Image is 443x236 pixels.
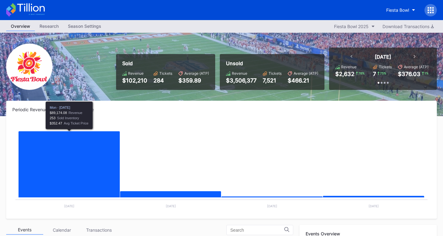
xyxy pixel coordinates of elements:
div: $2,632 [335,71,354,77]
div: Tickets [159,71,172,76]
div: Transactions [80,225,117,235]
div: $359.89 [178,77,209,84]
div: Revenue [232,71,247,76]
div: Average (ATP) [294,71,318,76]
div: Calendar [43,225,80,235]
div: Tickets [379,65,392,69]
div: Download Transactions [382,24,434,29]
div: 1 % [424,71,429,76]
div: 7 [373,71,376,77]
div: Revenue [341,65,357,69]
text: [DATE] [369,204,379,208]
div: Cumulative Revenue [52,107,99,112]
a: Season Settings [63,22,106,31]
div: 76 % [358,71,365,76]
div: [DATE] [375,54,391,60]
div: Sold [122,60,209,66]
input: Search [230,228,284,233]
a: Research [35,22,63,31]
div: 75 % [379,71,387,76]
div: Fiesta Bowl 2025 [334,24,369,29]
button: Download Transactions [379,22,437,31]
div: Events [6,225,43,235]
div: Periodic Revenue [12,107,52,112]
div: Fiesta Bowl [386,7,409,13]
text: [DATE] [267,204,277,208]
div: $376.03 [398,71,420,77]
button: Fiesta Bowl [382,4,420,16]
svg: Chart title [12,120,431,213]
div: Revenue [128,71,144,76]
div: Tickets [269,71,282,76]
div: 284 [153,77,172,84]
button: Fiesta Bowl 2025 [331,22,378,31]
text: [DATE] [166,204,176,208]
div: $466.21 [288,77,318,84]
div: 7,521 [263,77,282,84]
div: Unsold [226,60,318,66]
text: [DATE] [64,204,74,208]
img: FiestaBowl.png [6,44,52,90]
div: Average (ATP) [404,65,428,69]
div: $102,210 [122,77,147,84]
div: Average (ATP) [184,71,209,76]
a: Overview [6,22,35,31]
div: $3,506,377 [226,77,257,84]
